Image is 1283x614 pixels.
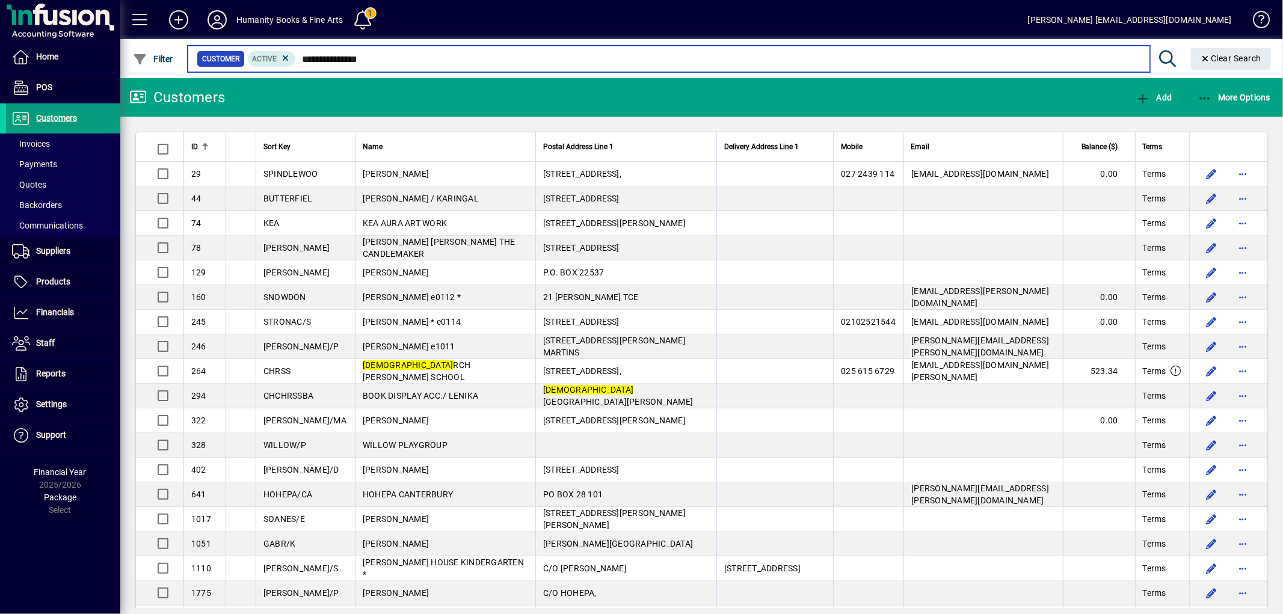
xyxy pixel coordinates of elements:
button: More options [1233,361,1252,381]
span: Terms [1143,464,1166,476]
span: [PERSON_NAME] e0112 * [363,292,461,302]
em: [DEMOGRAPHIC_DATA] [363,360,454,370]
span: GABR/K [263,539,296,548]
td: 523.34 [1063,359,1135,384]
span: [STREET_ADDRESS][PERSON_NAME] [543,416,686,425]
span: [PERSON_NAME]/S [263,563,339,573]
span: [STREET_ADDRESS] [543,243,620,253]
span: ID [191,140,198,153]
span: [STREET_ADDRESS] [724,563,801,573]
div: ID [191,140,218,153]
button: More options [1233,411,1252,430]
span: C/O HOHEPA, [543,588,597,598]
span: 264 [191,366,206,376]
span: [PERSON_NAME]/MA [263,416,346,425]
span: 328 [191,440,206,450]
span: Active [253,55,277,63]
span: Terms [1143,390,1166,402]
span: 322 [191,416,206,425]
button: Clear [1191,48,1272,70]
span: 78 [191,243,202,253]
span: [PERSON_NAME] [363,514,429,524]
button: Edit [1202,238,1221,257]
span: Staff [36,338,55,348]
button: Edit [1202,361,1221,381]
span: 1110 [191,563,211,573]
button: More options [1233,509,1252,529]
a: Quotes [6,174,120,195]
span: Terms [1143,192,1166,204]
span: [PERSON_NAME] / KARINGAL [363,194,479,203]
button: Add [159,9,198,31]
button: Filter [130,48,176,70]
div: [PERSON_NAME] [EMAIL_ADDRESS][DOMAIN_NAME] [1028,10,1232,29]
span: STRONAC/S [263,317,311,327]
span: [PERSON_NAME] * e0114 [363,317,461,327]
span: [PERSON_NAME]/P [263,588,339,598]
span: 641 [191,490,206,499]
div: Humanity Books & Fine Arts [236,10,343,29]
span: Terms [1143,168,1166,180]
span: SPINDLEWOO [263,169,318,179]
span: Reports [36,369,66,378]
span: Name [363,140,383,153]
button: Edit [1202,534,1221,553]
span: 160 [191,292,206,302]
div: Mobile [841,140,896,153]
span: 02102521544 [841,317,896,327]
button: More options [1233,213,1252,233]
span: [PERSON_NAME] [363,416,429,425]
span: [EMAIL_ADDRESS][PERSON_NAME][DOMAIN_NAME] [911,286,1049,308]
button: Edit [1202,559,1221,578]
a: Communications [6,215,120,236]
span: Terms [1143,340,1166,352]
span: Mobile [841,140,863,153]
span: Sort Key [263,140,291,153]
span: Backorders [12,200,62,210]
div: Email [911,140,1055,153]
span: Clear Search [1201,54,1262,63]
span: POS [36,82,52,92]
span: Invoices [12,139,50,149]
button: Edit [1202,312,1221,331]
a: Suppliers [6,236,120,266]
button: More Options [1195,87,1274,108]
button: Edit [1202,164,1221,183]
span: [PERSON_NAME] HOUSE KINDERGARTEN * [363,557,524,579]
span: Postal Address Line 1 [543,140,614,153]
a: Financials [6,298,120,328]
button: More options [1233,337,1252,356]
span: Balance ($) [1081,140,1118,153]
span: [STREET_ADDRESS], [543,169,621,179]
button: More options [1233,435,1252,455]
a: Home [6,42,120,72]
button: More options [1233,583,1252,603]
span: CHRSS [263,366,291,376]
span: [PERSON_NAME]/D [263,465,339,474]
a: Payments [6,154,120,174]
span: P.O. BOX 22537 [543,268,605,277]
button: More options [1233,559,1252,578]
span: BUTTERFIEL [263,194,313,203]
span: Terms [1143,513,1166,525]
span: 74 [191,218,202,228]
span: BOOK DISPLAY ACC./ LENIKA [363,391,478,401]
span: [PERSON_NAME][EMAIL_ADDRESS][PERSON_NAME][DOMAIN_NAME] [911,336,1049,357]
span: [PERSON_NAME] [363,268,429,277]
span: Products [36,277,70,286]
button: Add [1133,87,1175,108]
span: C/O [PERSON_NAME] [543,563,627,573]
span: 21 [PERSON_NAME] TCE [543,292,639,302]
span: Email [911,140,930,153]
button: Edit [1202,411,1221,430]
span: [PERSON_NAME] [363,169,429,179]
span: [PERSON_NAME]/P [263,342,339,351]
span: 44 [191,194,202,203]
span: [PERSON_NAME] [363,539,429,548]
span: Customer [202,53,239,65]
mat-chip: Activation Status: Active [248,51,296,67]
span: SNOWDON [263,292,306,302]
span: RCH [PERSON_NAME] SCHOOL [363,360,470,382]
button: Edit [1202,435,1221,455]
span: Home [36,52,58,61]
